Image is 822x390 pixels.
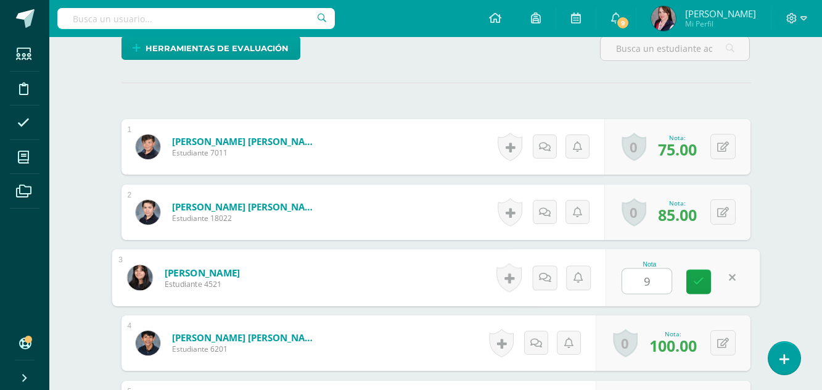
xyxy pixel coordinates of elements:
a: [PERSON_NAME] [PERSON_NAME] [172,135,320,147]
a: 0 [613,329,638,357]
a: [PERSON_NAME] [164,266,240,279]
input: Busca un usuario... [57,8,335,29]
img: 256fac8282a297643e415d3697adb7c8.png [651,6,676,31]
a: [PERSON_NAME] [PERSON_NAME] [172,201,320,213]
a: [PERSON_NAME] [PERSON_NAME] [172,331,320,344]
input: Busca un estudiante aquí... [601,36,749,60]
span: Estudiante 4521 [164,279,240,290]
span: Herramientas de evaluación [146,37,289,60]
img: 9e7d15a7df74504af05695bdc0a4daf2.png [136,135,160,159]
img: 7de273724334d18f893024ffcbbd66c7.png [127,265,152,290]
div: Nota: [658,133,697,142]
img: 114465c4610b8704abefd27770cee4b6.png [136,331,160,355]
span: 9 [616,16,630,30]
span: [PERSON_NAME] [685,7,756,20]
span: Estudiante 6201 [172,344,320,354]
div: Nota [622,261,678,268]
a: Herramientas de evaluación [121,36,300,60]
img: 304d5b1c67bd608131a7673bfd7614bc.png [136,200,160,225]
a: 0 [622,133,646,161]
span: Estudiante 7011 [172,147,320,158]
a: 0 [622,198,646,226]
span: Mi Perfil [685,19,756,29]
div: Nota: [649,330,697,338]
input: 0-100.0 [622,269,672,294]
div: Nota: [658,199,697,207]
span: 75.00 [658,139,697,160]
span: 85.00 [658,204,697,225]
span: 100.00 [649,335,697,356]
span: Estudiante 18022 [172,213,320,223]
